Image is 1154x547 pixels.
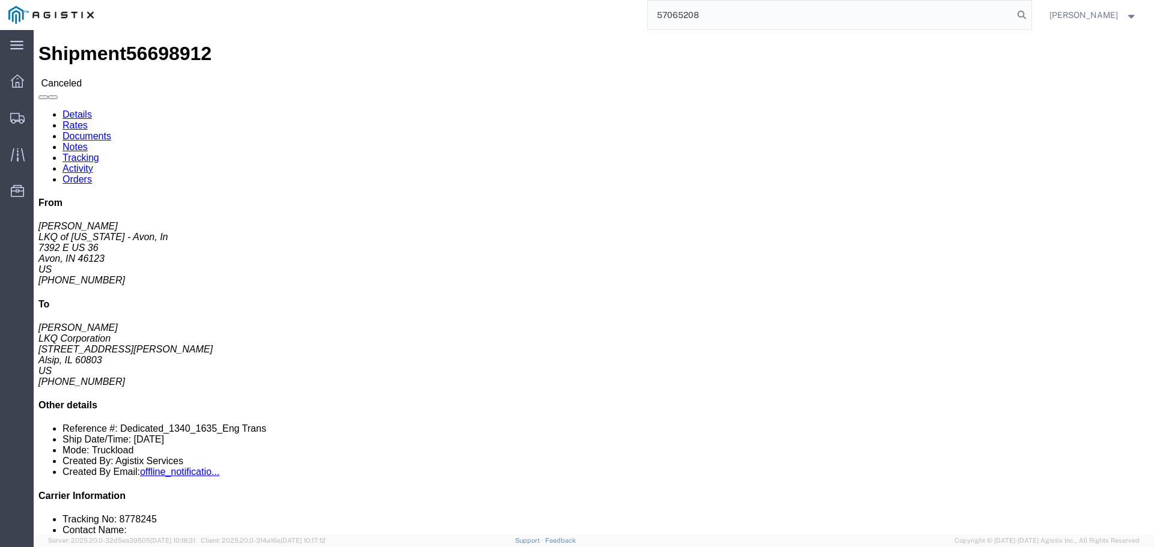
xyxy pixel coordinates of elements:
[48,537,195,544] span: Server: 2025.20.0-32d5ea39505
[150,537,195,544] span: [DATE] 10:18:31
[281,537,326,544] span: [DATE] 10:17:12
[515,537,545,544] a: Support
[34,30,1154,534] iframe: FS Legacy Container
[1049,8,1118,22] span: Douglas Harris
[8,6,94,24] img: logo
[201,537,326,544] span: Client: 2025.20.0-314a16e
[545,537,576,544] a: Feedback
[1049,8,1138,22] button: [PERSON_NAME]
[648,1,1013,29] input: Search for shipment number, reference number
[954,536,1140,546] span: Copyright © [DATE]-[DATE] Agistix Inc., All Rights Reserved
